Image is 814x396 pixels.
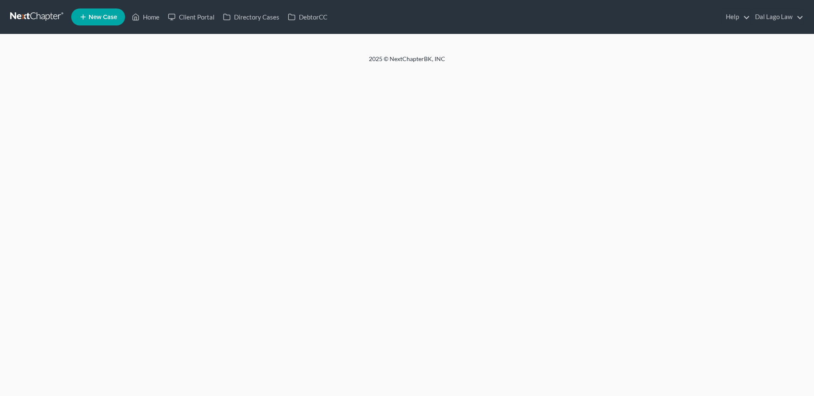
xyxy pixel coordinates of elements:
new-legal-case-button: New Case [71,8,125,25]
a: DebtorCC [284,9,332,25]
a: Home [128,9,164,25]
a: Dal Lago Law [751,9,803,25]
a: Client Portal [164,9,219,25]
a: Directory Cases [219,9,284,25]
div: 2025 © NextChapterBK, INC [165,55,649,70]
a: Help [722,9,750,25]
